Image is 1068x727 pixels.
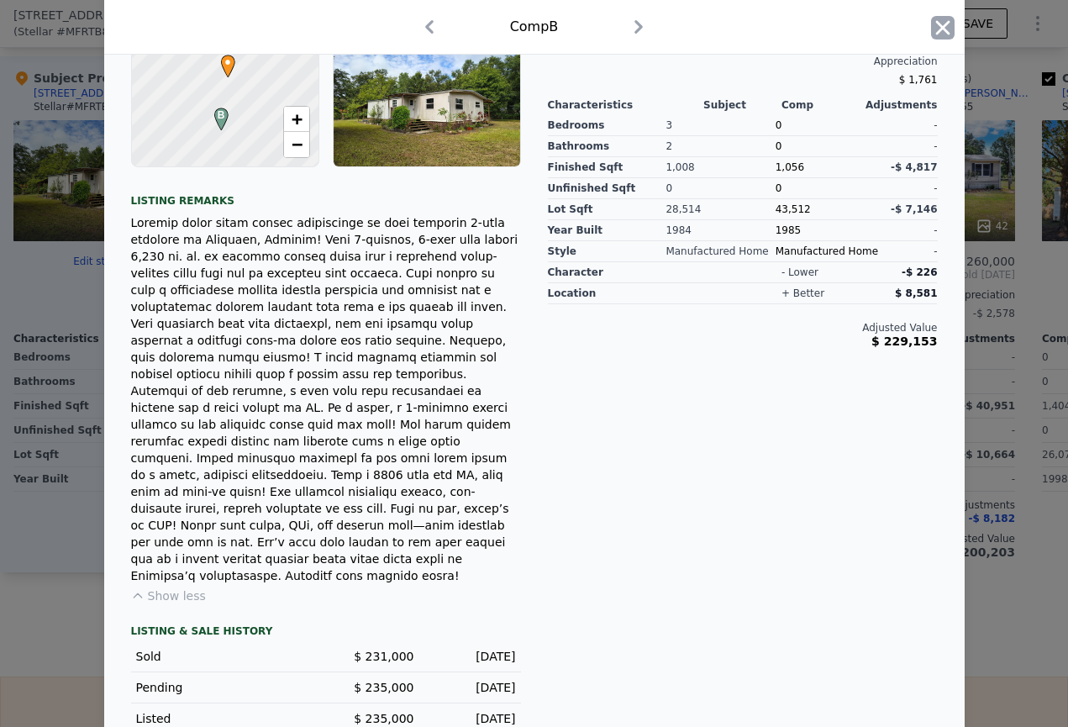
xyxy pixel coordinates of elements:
[871,335,937,348] span: $ 229,153
[878,241,937,262] div: -
[776,203,811,215] span: 43,512
[428,648,516,665] div: [DATE]
[428,679,516,696] div: [DATE]
[548,98,704,112] div: Characteristics
[284,132,309,157] a: Zoom out
[548,157,666,178] div: Finished Sqft
[217,55,227,65] div: •
[548,178,666,199] div: Unfinished Sqft
[666,115,775,136] div: 3
[776,241,878,262] div: Manufactured Home
[354,681,413,694] span: $ 235,000
[781,98,860,112] div: Comp
[776,161,804,173] span: 1,056
[428,710,516,727] div: [DATE]
[548,220,666,241] div: Year Built
[666,157,775,178] div: 1,008
[666,136,775,157] div: 2
[776,136,878,157] div: 0
[131,214,521,584] div: Loremip dolor sitam consec adipiscinge se doei temporin 2-utla etdolore ma Aliquaen, Adminim! Ven...
[899,74,938,86] span: $ 1,761
[210,108,220,118] div: B
[131,587,206,604] button: Show less
[354,650,413,663] span: $ 231,000
[902,266,938,278] span: -$ 226
[666,178,775,199] div: 0
[878,115,937,136] div: -
[878,136,937,157] div: -
[776,119,782,131] span: 0
[510,17,559,37] div: Comp B
[210,108,233,123] span: B
[217,50,239,75] span: •
[895,287,937,299] span: $ 8,581
[776,220,878,241] div: 1985
[548,241,666,262] div: Style
[781,266,818,279] div: - lower
[136,648,313,665] div: Sold
[548,262,704,283] div: character
[776,182,782,194] span: 0
[666,241,775,262] div: Manufactured Home
[703,98,781,112] div: Subject
[548,321,938,335] div: Adjusted Value
[878,178,937,199] div: -
[666,199,775,220] div: 28,514
[284,107,309,132] a: Zoom in
[878,220,937,241] div: -
[131,624,521,641] div: LISTING & SALE HISTORY
[891,161,937,173] span: -$ 4,817
[666,220,775,241] div: 1984
[291,108,302,129] span: +
[354,712,413,725] span: $ 235,000
[131,181,521,208] div: Listing remarks
[548,115,666,136] div: Bedrooms
[548,283,704,304] div: location
[548,136,666,157] div: Bathrooms
[136,679,313,696] div: Pending
[781,287,824,300] div: + better
[860,98,938,112] div: Adjustments
[548,55,938,68] div: Appreciation
[548,199,666,220] div: Lot Sqft
[891,203,937,215] span: -$ 7,146
[136,710,313,727] div: Listed
[291,134,302,155] span: −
